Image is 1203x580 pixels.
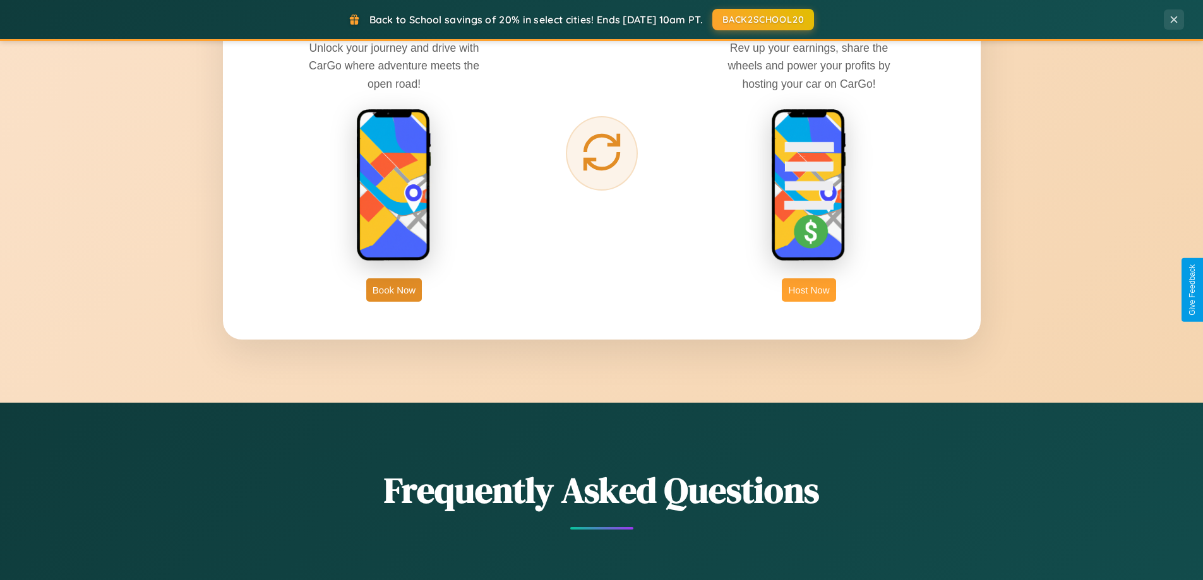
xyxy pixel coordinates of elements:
p: Rev up your earnings, share the wheels and power your profits by hosting your car on CarGo! [714,39,904,92]
p: Unlock your journey and drive with CarGo where adventure meets the open road! [299,39,489,92]
img: host phone [771,109,847,263]
img: rent phone [356,109,432,263]
button: BACK2SCHOOL20 [712,9,814,30]
div: Give Feedback [1188,264,1197,316]
button: Host Now [782,278,835,302]
button: Book Now [366,278,422,302]
span: Back to School savings of 20% in select cities! Ends [DATE] 10am PT. [369,13,703,26]
h2: Frequently Asked Questions [223,466,981,514]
